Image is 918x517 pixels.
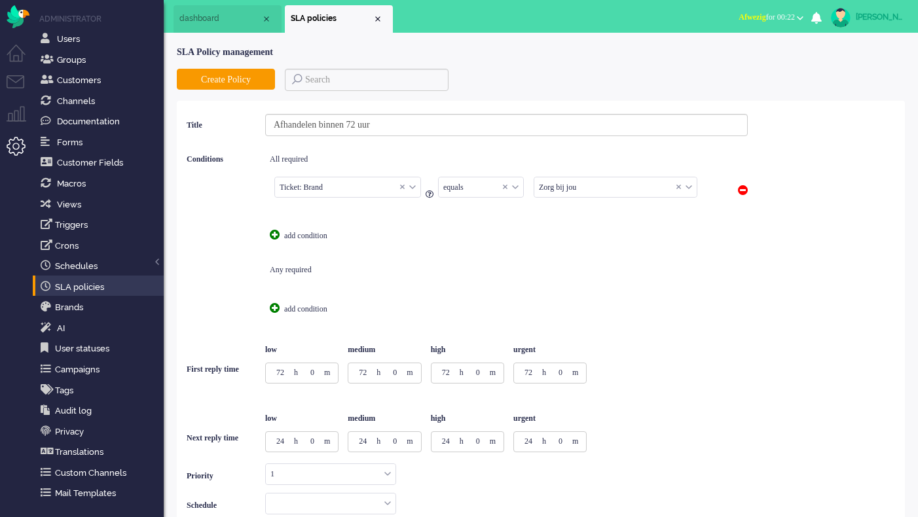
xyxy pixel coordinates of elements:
[324,437,330,446] label: m
[294,368,298,378] label: h
[187,140,265,324] label: Conditions
[731,8,811,27] button: Afwezigfor 00:22
[407,368,413,378] label: m
[174,5,282,33] li: Dashboard
[298,434,324,448] input: Minutes
[265,333,339,356] p: low
[298,365,324,380] input: Minutes
[38,403,164,418] a: Audit log
[285,69,449,91] input: Search
[7,106,36,135] li: Supervisor menu
[490,437,496,446] label: m
[546,365,572,380] input: Minutes
[513,402,587,425] p: urgent
[38,279,164,294] a: SLA policies
[828,8,905,27] a: [PERSON_NAME]
[38,155,164,169] a: Customer Fields
[57,137,83,147] span: Forms
[38,197,164,211] a: Views
[464,434,490,448] input: Minutes
[38,465,164,480] a: Custom Channels
[731,4,811,33] li: Afwezigfor 00:22
[38,424,164,438] a: Privacy
[433,434,460,448] input: Hours
[516,365,542,380] input: Hours
[516,434,542,448] input: Hours
[739,12,765,22] span: Afwezig
[285,5,393,33] li: slas
[38,135,164,149] a: Forms
[348,402,421,425] p: medium
[380,434,407,448] input: Minutes
[38,362,164,376] a: Campaigns
[856,10,905,24] div: [PERSON_NAME]
[373,14,383,24] div: Close tab
[572,368,578,378] label: m
[57,158,123,168] span: Customer Fields
[291,13,373,24] span: SLA policies
[38,341,164,355] a: User statuses
[831,8,851,27] img: avatar
[350,434,376,448] input: Hours
[38,444,164,459] a: Translations
[57,75,101,85] span: Customers
[57,96,95,106] span: Channels
[57,116,120,126] span: Documentation
[7,5,29,28] img: flow_omnibird.svg
[270,145,748,174] div: All required
[572,437,578,446] label: m
[407,437,413,446] label: m
[187,461,265,491] label: Priority
[513,333,587,356] p: urgent
[7,75,36,105] li: Tickets menu
[38,73,164,87] a: Customers
[270,221,368,251] div: add condition
[376,368,380,378] label: h
[57,34,80,44] span: Users
[350,365,376,380] input: Hours
[57,323,65,333] span: AI
[268,434,294,448] input: Hours
[38,238,164,253] a: Crons
[57,200,81,209] span: Views
[38,94,164,108] a: Channels
[739,12,795,22] span: for 00:22
[177,69,275,90] button: Create Policy
[376,437,380,446] label: h
[431,402,504,425] p: high
[324,368,330,378] label: m
[380,365,407,380] input: Minutes
[38,383,164,397] a: Tags
[38,217,164,232] a: Triggers
[187,423,265,453] label: Next reply time
[38,486,164,500] a: Mail Templates
[39,13,164,24] li: Administrator
[464,365,490,380] input: Minutes
[460,437,464,446] label: h
[38,300,164,314] a: Brands
[294,437,298,446] label: h
[270,294,368,324] div: add condition
[38,176,164,190] a: Macros
[177,46,905,59] div: SLA Policy management
[38,52,164,67] a: Groups
[431,333,504,356] p: high
[38,114,164,128] a: Documentation
[268,365,294,380] input: Hours
[490,368,496,378] label: m
[348,333,421,356] p: medium
[187,355,265,384] label: First reply time
[38,321,164,335] a: Ai
[7,45,36,74] li: Dashboard menu
[460,368,464,378] label: h
[261,14,272,24] div: Close tab
[542,368,546,378] label: h
[7,9,29,18] a: Omnidesk
[179,13,261,24] span: dashboard
[38,258,164,273] a: Schedules
[546,434,572,448] input: Minutes
[7,137,36,166] li: Admin menu
[38,31,164,46] a: Users
[265,402,339,425] p: low
[187,111,265,140] label: Title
